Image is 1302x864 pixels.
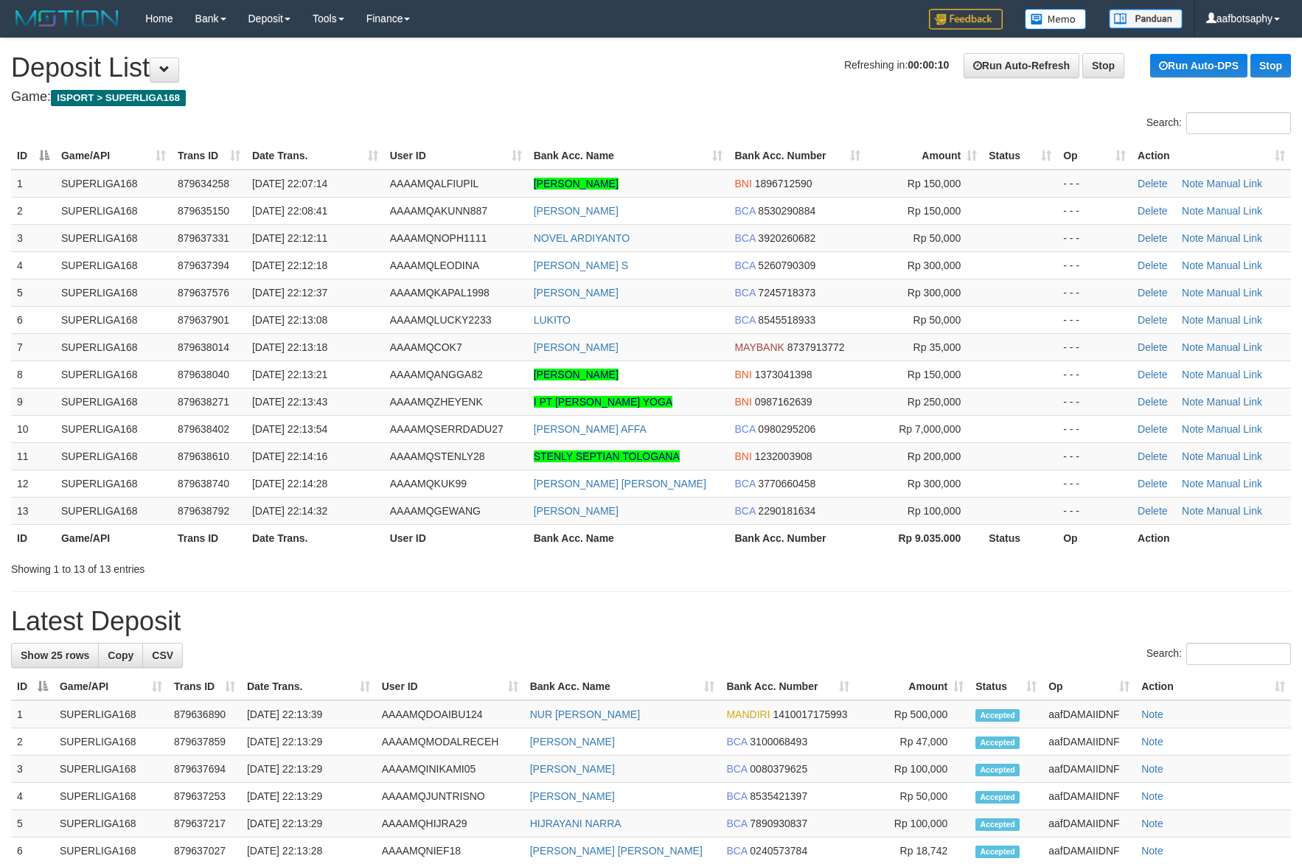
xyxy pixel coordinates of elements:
[11,607,1291,636] h1: Latest Deposit
[1150,54,1247,77] a: Run Auto-DPS
[1250,54,1291,77] a: Stop
[168,756,241,783] td: 879637694
[908,259,961,271] span: Rp 300,000
[758,232,815,244] span: Copy 3920260682 to clipboard
[11,7,123,29] img: MOTION_logo.png
[11,142,55,170] th: ID: activate to sort column descending
[1057,279,1132,306] td: - - -
[1182,287,1204,299] a: Note
[241,783,376,810] td: [DATE] 22:13:29
[758,205,815,217] span: Copy 8530290884 to clipboard
[178,396,229,408] span: 879638271
[1186,643,1291,665] input: Search:
[168,728,241,756] td: 879637859
[11,756,54,783] td: 3
[1182,178,1204,189] a: Note
[390,259,479,271] span: AAAAMQLEODINA
[390,178,479,189] span: AAAAMQALFIUPIL
[969,673,1042,700] th: Status: activate to sort column ascending
[734,232,755,244] span: BCA
[1146,112,1291,134] label: Search:
[534,396,673,408] a: I PT [PERSON_NAME] YOGA
[750,736,807,748] span: Copy 3100068493 to clipboard
[252,369,327,380] span: [DATE] 22:13:21
[726,818,747,829] span: BCA
[1138,341,1167,353] a: Delete
[11,556,532,576] div: Showing 1 to 13 of 13 entries
[913,314,961,326] span: Rp 50,000
[758,259,815,271] span: Copy 5260790309 to clipboard
[1057,524,1132,551] th: Op
[908,178,961,189] span: Rp 150,000
[1057,470,1132,497] td: - - -
[534,205,619,217] a: [PERSON_NAME]
[11,224,55,251] td: 3
[1057,142,1132,170] th: Op: activate to sort column ascending
[390,341,462,353] span: AAAAMQCOK7
[734,287,755,299] span: BCA
[108,649,133,661] span: Copy
[929,9,1003,29] img: Feedback.jpg
[241,673,376,700] th: Date Trans.: activate to sort column ascending
[534,505,619,517] a: [PERSON_NAME]
[908,505,961,517] span: Rp 100,000
[252,450,327,462] span: [DATE] 22:14:16
[750,845,807,857] span: Copy 0240573784 to clipboard
[734,369,751,380] span: BNI
[1186,112,1291,134] input: Search:
[1138,396,1167,408] a: Delete
[855,700,969,728] td: Rp 500,000
[1042,810,1135,837] td: aafDAMAIIDNF
[390,478,467,490] span: AAAAMQKUK99
[908,287,961,299] span: Rp 300,000
[390,369,483,380] span: AAAAMQANGGA82
[54,728,168,756] td: SUPERLIGA168
[11,442,55,470] td: 11
[1138,314,1167,326] a: Delete
[11,643,99,668] a: Show 25 rows
[908,205,961,217] span: Rp 150,000
[55,279,172,306] td: SUPERLIGA168
[1207,205,1263,217] a: Manual Link
[726,708,770,720] span: MANDIRI
[855,783,969,810] td: Rp 50,000
[726,845,747,857] span: BCA
[178,450,229,462] span: 879638610
[1138,369,1167,380] a: Delete
[172,142,246,170] th: Trans ID: activate to sort column ascending
[168,700,241,728] td: 879636890
[964,53,1079,78] a: Run Auto-Refresh
[524,673,721,700] th: Bank Acc. Name: activate to sort column ascending
[55,224,172,251] td: SUPERLIGA168
[11,673,54,700] th: ID: activate to sort column descending
[55,470,172,497] td: SUPERLIGA168
[54,783,168,810] td: SUPERLIGA168
[54,756,168,783] td: SUPERLIGA168
[755,396,812,408] span: Copy 0987162639 to clipboard
[534,287,619,299] a: [PERSON_NAME]
[55,442,172,470] td: SUPERLIGA168
[975,818,1020,831] span: Accepted
[1132,142,1291,170] th: Action: activate to sort column ascending
[21,649,89,661] span: Show 25 rows
[11,360,55,388] td: 8
[728,524,866,551] th: Bank Acc. Number
[534,478,706,490] a: [PERSON_NAME] [PERSON_NAME]
[252,287,327,299] span: [DATE] 22:12:37
[178,505,229,517] span: 879638792
[720,673,855,700] th: Bank Acc. Number: activate to sort column ascending
[1141,763,1163,775] a: Note
[390,423,504,435] span: AAAAMQSERRDADU27
[1182,478,1204,490] a: Note
[855,728,969,756] td: Rp 47,000
[1182,450,1204,462] a: Note
[1207,478,1263,490] a: Manual Link
[11,497,55,524] td: 13
[1146,643,1291,665] label: Search:
[734,450,751,462] span: BNI
[11,810,54,837] td: 5
[1207,178,1263,189] a: Manual Link
[252,478,327,490] span: [DATE] 22:14:28
[1138,478,1167,490] a: Delete
[11,333,55,360] td: 7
